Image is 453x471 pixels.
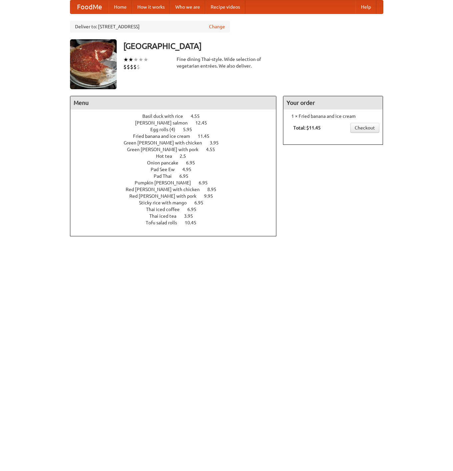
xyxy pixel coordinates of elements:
[156,153,179,159] span: Hot tea
[109,0,132,14] a: Home
[154,173,178,179] span: Pad Thai
[126,187,229,192] a: Red [PERSON_NAME] with chicken 8.95
[149,213,205,219] a: Thai iced tea 3.95
[199,180,214,185] span: 6.95
[132,0,170,14] a: How it works
[198,133,216,139] span: 11.45
[123,39,383,53] h3: [GEOGRAPHIC_DATA]
[186,160,202,165] span: 6.95
[207,187,223,192] span: 8.95
[142,114,212,119] a: Basil duck with rice 4.55
[287,113,379,119] li: 1 × Fried banana and ice cream
[195,120,214,125] span: 12.45
[138,56,143,63] li: ★
[147,160,207,165] a: Onion pancake 6.95
[187,207,203,212] span: 6.95
[133,133,222,139] a: Fried banana and ice cream 11.45
[182,167,198,172] span: 4.95
[128,56,133,63] li: ★
[151,167,181,172] span: Pad See Ew
[123,63,127,71] li: $
[146,207,209,212] a: Thai iced coffee 6.95
[137,63,140,71] li: $
[191,114,206,119] span: 4.55
[126,187,206,192] span: Red [PERSON_NAME] with chicken
[179,173,195,179] span: 6.95
[139,200,193,205] span: Sticky rice with mango
[180,153,193,159] span: 2.5
[206,147,222,152] span: 4.55
[209,23,225,30] a: Change
[70,21,230,33] div: Deliver to: [STREET_ADDRESS]
[149,213,183,219] span: Thai iced tea
[70,0,109,14] a: FoodMe
[133,63,137,71] li: $
[151,167,204,172] a: Pad See Ew 4.95
[127,63,130,71] li: $
[194,200,210,205] span: 6.95
[350,123,379,133] a: Checkout
[135,120,194,125] span: [PERSON_NAME] salmon
[170,0,205,14] a: Who we are
[293,125,321,130] b: Total: $11.45
[129,193,203,199] span: Red [PERSON_NAME] with pork
[130,63,133,71] li: $
[205,0,245,14] a: Recipe videos
[146,220,209,225] a: Tofu salad rolls 10.45
[129,193,225,199] a: Red [PERSON_NAME] with pork 9.95
[204,193,220,199] span: 9.95
[139,200,216,205] a: Sticky rice with mango 6.95
[150,127,182,132] span: Egg rolls (4)
[70,96,276,110] h4: Menu
[146,220,184,225] span: Tofu salad rolls
[124,140,209,145] span: Green [PERSON_NAME] with chicken
[127,147,227,152] a: Green [PERSON_NAME] with pork 4.55
[156,153,198,159] a: Hot tea 2.5
[184,213,200,219] span: 3.95
[124,140,231,145] a: Green [PERSON_NAME] with chicken 3.95
[283,96,383,110] h4: Your order
[133,133,197,139] span: Fried banana and ice cream
[133,56,138,63] li: ★
[143,56,148,63] li: ★
[154,173,201,179] a: Pad Thai 6.95
[146,207,186,212] span: Thai iced coffee
[150,127,204,132] a: Egg rolls (4) 5.95
[123,56,128,63] li: ★
[147,160,185,165] span: Onion pancake
[135,180,198,185] span: Pumpkin [PERSON_NAME]
[135,180,220,185] a: Pumpkin [PERSON_NAME] 6.95
[183,127,199,132] span: 5.95
[185,220,203,225] span: 10.45
[135,120,219,125] a: [PERSON_NAME] salmon 12.45
[177,56,277,69] div: Fine dining Thai-style. Wide selection of vegetarian entrées. We also deliver.
[210,140,225,145] span: 3.95
[70,39,117,89] img: angular.jpg
[142,114,190,119] span: Basil duck with rice
[356,0,376,14] a: Help
[127,147,205,152] span: Green [PERSON_NAME] with pork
